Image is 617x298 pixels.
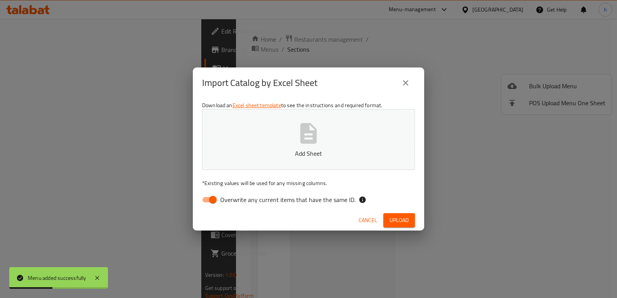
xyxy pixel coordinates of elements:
[383,213,415,227] button: Upload
[389,216,409,225] span: Upload
[233,100,281,110] a: Excel sheet template
[220,195,356,204] span: Overwrite any current items that have the same ID.
[214,149,403,158] p: Add Sheet
[359,196,366,204] svg: If the overwrite option isn't selected, then the items that match an existing ID will be ignored ...
[396,74,415,92] button: close
[202,179,415,187] p: Existing values will be used for any missing columns.
[202,109,415,170] button: Add Sheet
[202,77,317,89] h2: Import Catalog by Excel Sheet
[356,213,380,227] button: Cancel
[193,98,424,210] div: Download an to see the instructions and required format.
[359,216,377,225] span: Cancel
[28,274,86,282] div: Menu added successfully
